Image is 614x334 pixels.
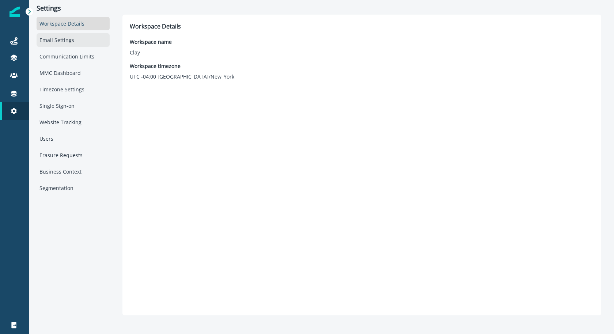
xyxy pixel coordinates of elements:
p: Workspace timezone [130,62,234,70]
div: Segmentation [37,181,110,195]
div: Erasure Requests [37,148,110,162]
div: Website Tracking [37,115,110,129]
div: Email Settings [37,33,110,47]
div: MMC Dashboard [37,66,110,80]
div: Communication Limits [37,50,110,63]
img: Inflection [10,7,20,17]
p: UTC -04:00 [GEOGRAPHIC_DATA]/New_York [130,73,234,80]
div: Business Context [37,165,110,178]
p: Workspace name [130,38,172,46]
p: Settings [37,4,110,12]
p: Workspace Details [130,22,594,31]
div: Users [37,132,110,145]
div: Single Sign-on [37,99,110,113]
div: Workspace Details [37,17,110,30]
div: Timezone Settings [37,83,110,96]
p: Clay [130,49,172,56]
